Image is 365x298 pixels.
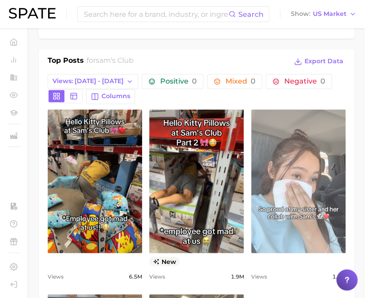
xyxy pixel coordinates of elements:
span: Positive [160,78,197,85]
span: 0 [192,77,197,85]
span: Views [48,271,64,282]
span: new [149,256,180,266]
span: 0 [320,77,325,85]
a: Log out. Currently logged in with e-mail lerae.matz@unilever.com. [7,278,20,291]
input: Search here for a brand, industry, or ingredient [83,7,229,22]
span: 1.9m [231,271,244,282]
span: 0 [251,77,256,85]
span: Mixed [226,78,256,85]
span: Views [149,271,165,282]
span: sam's club [96,56,134,65]
span: Columns [102,92,130,100]
button: Columns [86,89,135,104]
span: Views: [DATE] - [DATE] [53,77,124,85]
span: Negative [284,78,325,85]
button: Export Data [292,55,346,68]
span: Show [291,11,310,16]
img: SPATE [9,8,56,19]
h2: for [87,55,134,69]
h1: Top Posts [48,55,84,69]
span: Search [238,10,263,19]
span: Views [251,271,267,282]
button: ShowUS Market [289,8,358,20]
span: 1.4m [332,271,346,282]
span: 6.5m [129,271,142,282]
span: US Market [313,11,346,16]
span: Export Data [305,57,343,65]
button: Views: [DATE] - [DATE] [48,74,138,89]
